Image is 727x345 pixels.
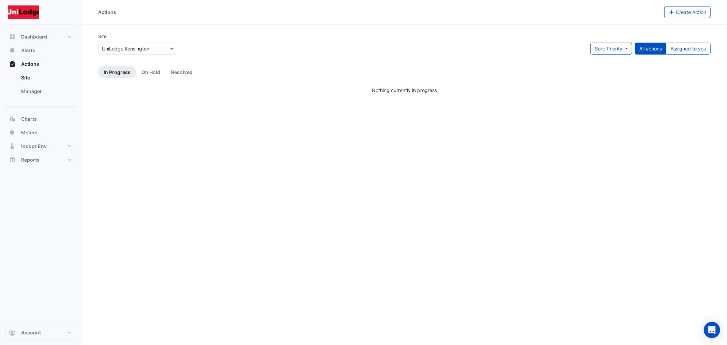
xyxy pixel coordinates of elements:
[98,87,711,94] div: Nothing currently in progress
[98,33,107,40] label: Site
[98,66,136,78] a: In Progress
[16,71,76,85] a: Site
[21,47,35,54] span: Alerts
[666,43,711,55] button: Assigned to you
[9,61,16,67] app-icon: Actions
[21,129,37,136] span: Meters
[9,47,16,54] app-icon: Alerts
[664,6,711,18] button: Create Action
[21,156,40,163] span: Reports
[5,153,76,167] button: Reports
[590,43,632,55] button: Sort: Priority
[5,326,76,340] button: Account
[5,30,76,44] button: Dashboard
[9,143,16,150] app-icon: Indoor Env
[8,5,39,19] img: Company Logo
[21,143,47,150] span: Indoor Env
[5,139,76,153] button: Indoor Env
[16,85,76,98] a: Manager
[21,33,47,40] span: Dashboard
[676,9,706,15] span: Create Action
[136,66,166,78] a: On Hold
[9,156,16,163] app-icon: Reports
[21,61,39,67] span: Actions
[21,329,41,336] span: Account
[9,129,16,136] app-icon: Meters
[98,9,116,16] div: Actions
[595,46,622,51] span: Sort: Priority
[5,44,76,57] button: Alerts
[5,57,76,71] button: Actions
[5,112,76,126] button: Charts
[166,66,198,78] a: Resolved
[5,126,76,139] button: Meters
[9,116,16,122] app-icon: Charts
[21,116,37,122] span: Charts
[5,71,76,101] div: Actions
[635,43,666,55] button: All actions
[9,33,16,40] app-icon: Dashboard
[704,322,720,338] div: Open Intercom Messenger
